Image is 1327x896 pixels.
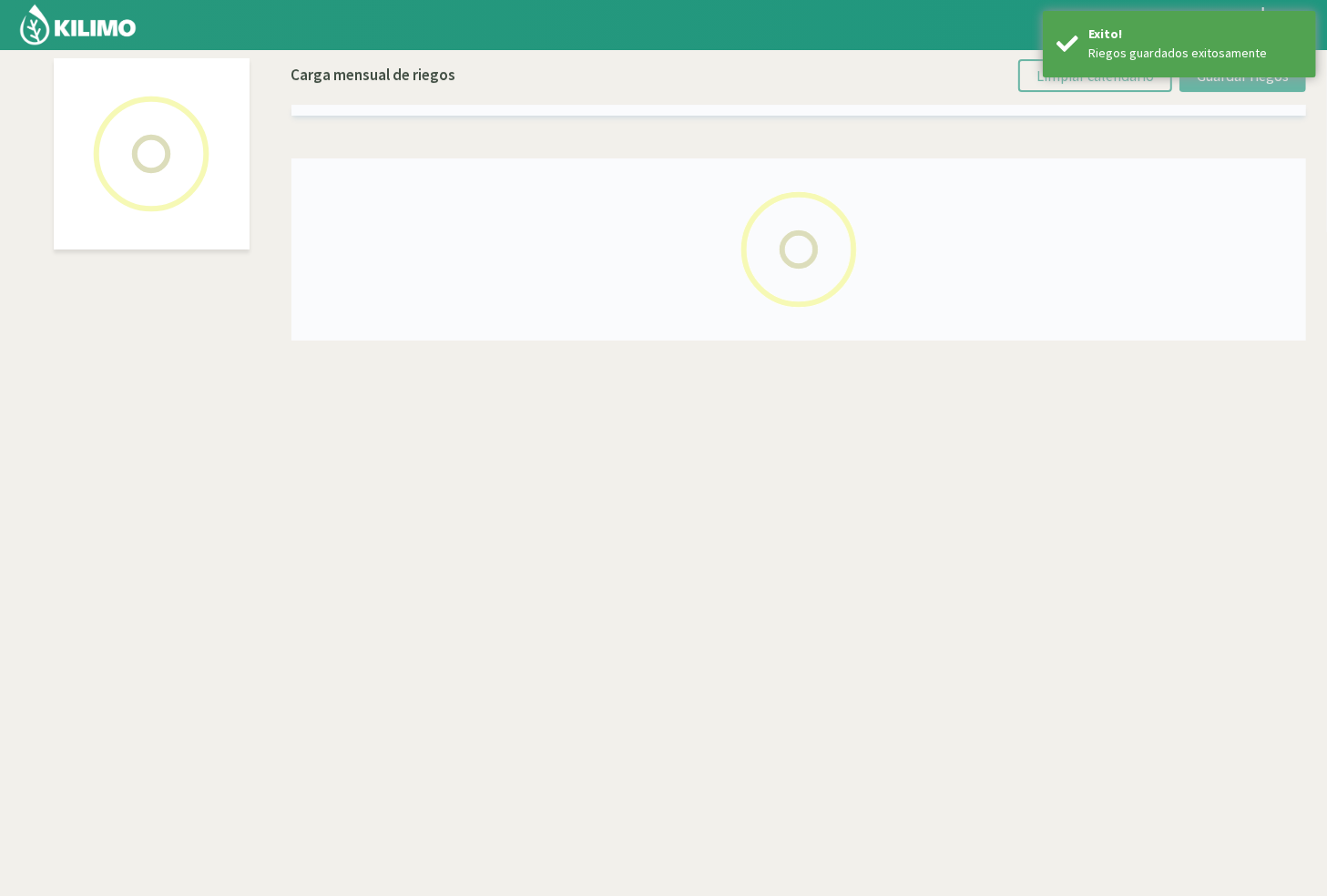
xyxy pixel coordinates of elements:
[1018,59,1172,92] button: Limpiar calendario
[708,158,890,341] img: Loading...
[291,64,456,87] p: Carga mensual de riegos
[1088,25,1302,44] div: Exito!
[1036,66,1154,85] span: Limpiar calendario
[18,3,138,46] img: Kilimo
[60,63,242,245] img: Loading...
[1088,44,1302,63] div: Riegos guardados exitosamente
